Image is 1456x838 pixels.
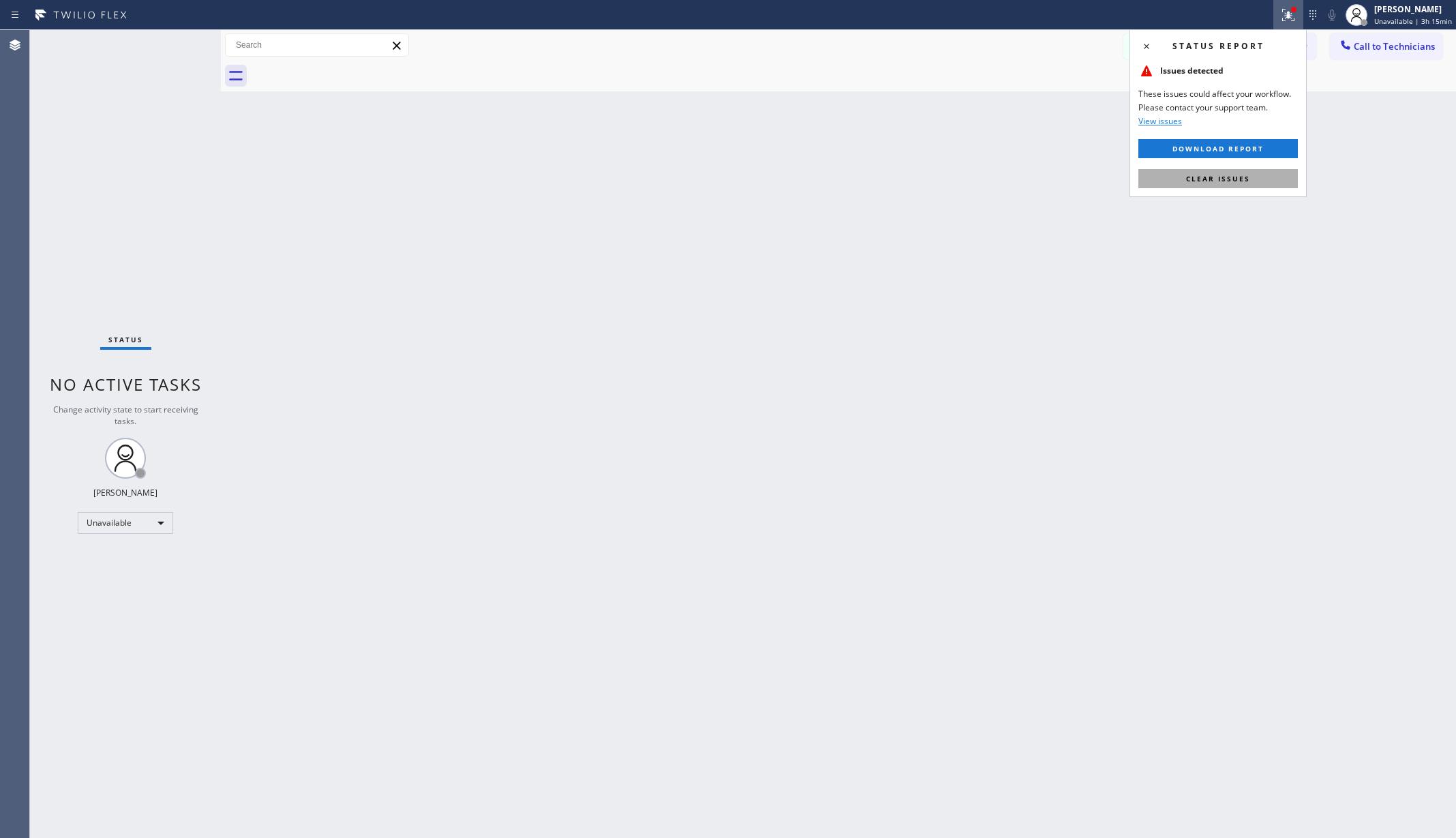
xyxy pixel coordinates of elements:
input: Search [226,34,408,56]
div: [PERSON_NAME] [93,487,157,498]
div: [PERSON_NAME] [1374,3,1452,15]
button: Messages [1123,33,1198,59]
span: Change activity state to start receiving tasks. [53,404,198,427]
span: No active tasks [50,373,202,395]
span: Status [108,335,143,344]
span: Unavailable | 3h 15min [1374,16,1452,26]
button: Mute [1322,5,1341,25]
span: Call to Technicians [1354,40,1435,53]
button: Call to Technicians [1330,33,1442,59]
div: Unavailable [78,512,173,534]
